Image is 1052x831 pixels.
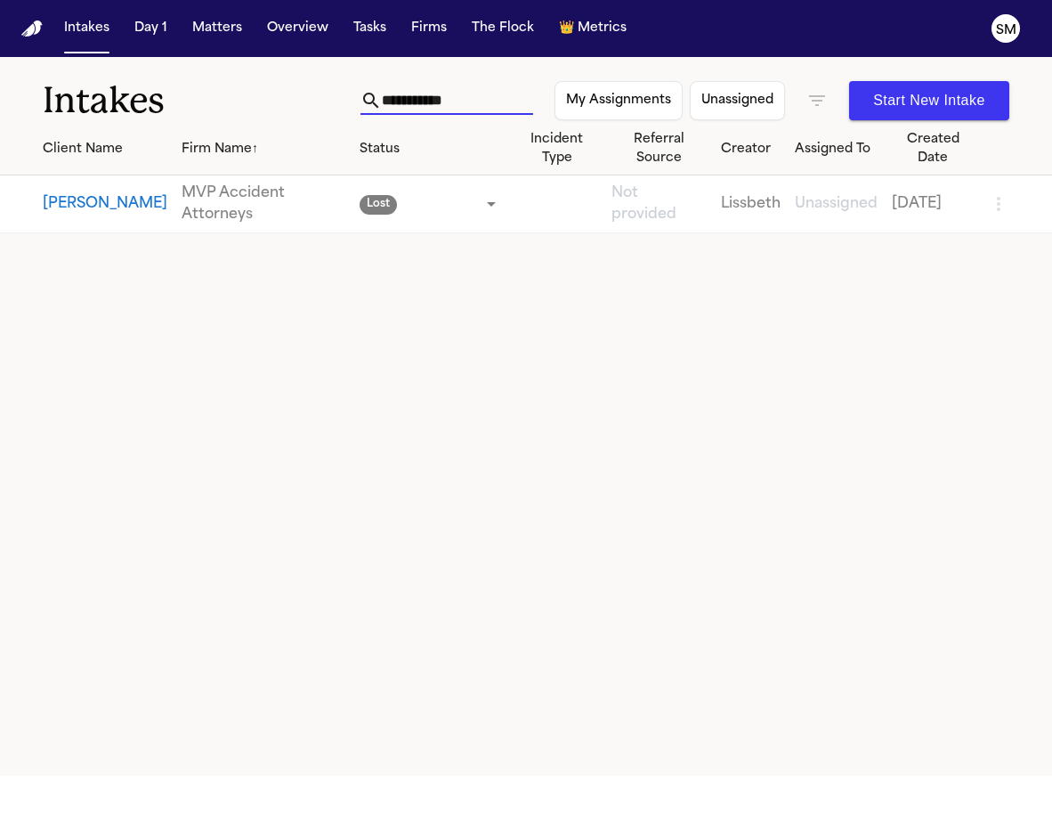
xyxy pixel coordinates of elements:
button: Intakes [57,12,117,45]
a: View details for Jennifer Lopez [611,183,707,225]
div: Firm Name ↑ [182,140,345,159]
button: Unassigned [690,81,785,120]
button: View details for Jennifer Lopez [43,193,167,215]
h1: Intakes [43,78,360,123]
button: Day 1 [127,12,174,45]
div: Incident Type [516,130,598,167]
a: View details for Jennifer Lopez [892,193,974,215]
button: Start New Intake [849,81,1009,120]
div: Creator [721,140,781,159]
button: Tasks [346,12,393,45]
img: Finch Logo [21,20,43,37]
a: Home [21,20,43,37]
button: Matters [185,12,249,45]
span: Lost [360,195,398,215]
div: Update intake status [360,191,502,216]
a: View details for Jennifer Lopez [795,193,878,215]
div: Created Date [892,130,974,167]
div: Client Name [43,140,167,159]
span: Unassigned [795,197,878,211]
button: crownMetrics [552,12,634,45]
a: View details for Jennifer Lopez [182,183,345,225]
button: Firms [404,12,454,45]
span: Not provided [611,186,676,222]
button: Overview [260,12,336,45]
div: Assigned To [795,140,878,159]
button: My Assignments [554,81,683,120]
div: Referral Source [611,130,707,167]
a: View details for Jennifer Lopez [721,193,781,215]
button: The Flock [465,12,541,45]
div: Status [360,140,502,159]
